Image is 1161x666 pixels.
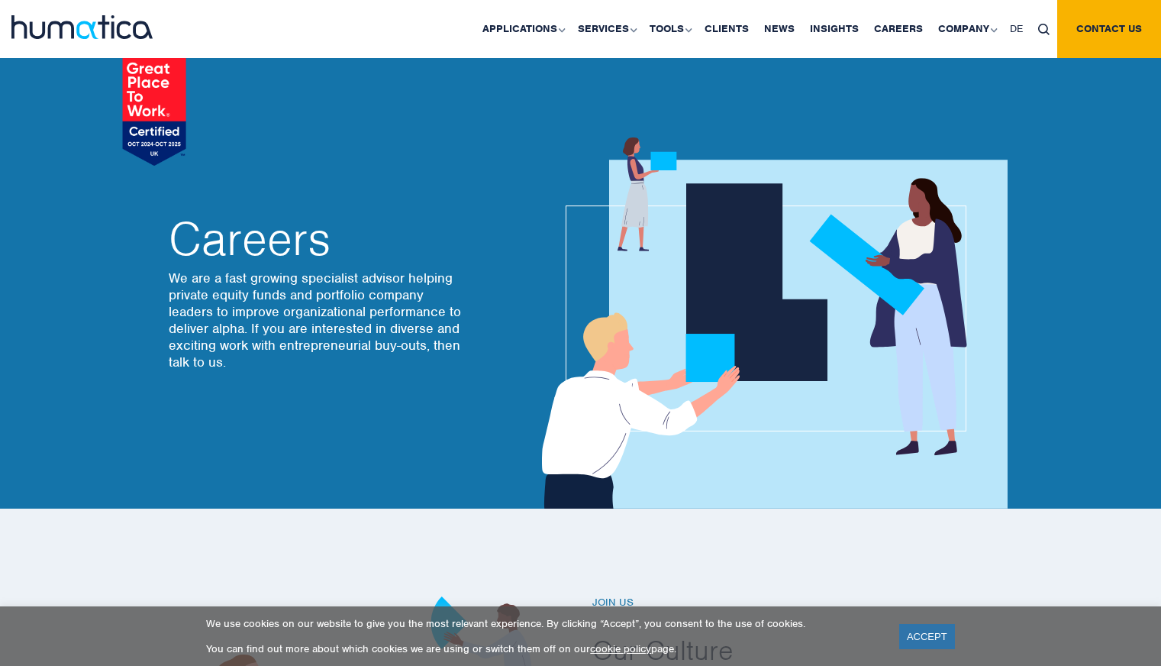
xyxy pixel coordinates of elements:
a: ACCEPT [899,624,955,649]
p: You can find out more about which cookies we are using or switch them off on our page. [206,642,880,655]
p: We are a fast growing specialist advisor helping private equity funds and portfolio company leade... [169,270,466,370]
span: DE [1010,22,1023,35]
h6: Join us [592,596,1005,609]
h2: Careers [169,216,466,262]
a: cookie policy [590,642,651,655]
p: We use cookies on our website to give you the most relevant experience. By clicking “Accept”, you... [206,617,880,630]
img: about_banner1 [527,137,1008,509]
img: search_icon [1038,24,1050,35]
img: logo [11,15,153,39]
